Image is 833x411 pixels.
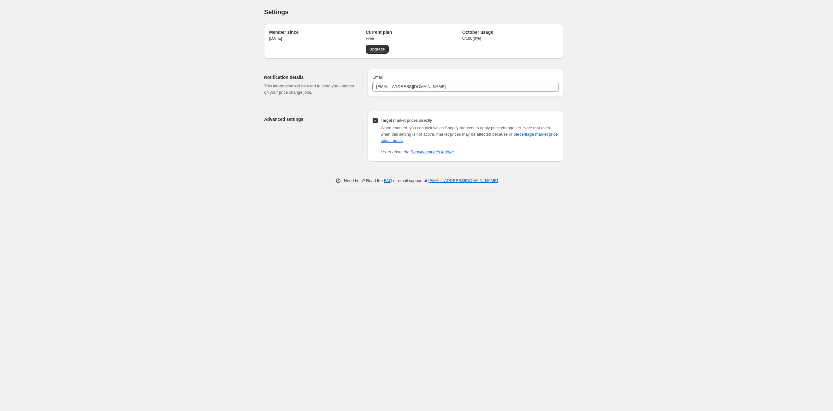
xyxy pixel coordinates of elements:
[344,178,384,183] span: Need help? Read the
[392,178,428,183] span: or email support at
[264,83,357,96] p: This information will be used to send you updates on your price change jobs.
[381,126,558,143] span: Note that even when this setting is not active, market prices may be affected because of
[462,29,559,35] h2: October usage
[366,45,389,54] a: Upgrade
[264,116,357,122] h2: Advanced settings
[366,35,462,42] p: Free
[269,35,366,42] p: [DATE]
[462,35,559,42] p: 0 / 100 ( 0 %)
[264,74,357,80] h2: Notification details
[381,118,432,123] span: Target market prices directly
[428,178,498,183] a: [EMAIL_ADDRESS][DOMAIN_NAME]
[381,150,454,154] i: Learn about the
[269,29,366,35] h2: Member since
[381,126,522,130] span: When enabled, you can pick which Shopify markets to apply price changes to.
[369,47,385,52] span: Upgrade
[384,178,392,183] a: FAQ
[366,29,462,35] h2: Current plan
[411,150,454,154] a: Shopify markets feature
[264,9,288,15] span: Settings
[372,75,383,79] span: Email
